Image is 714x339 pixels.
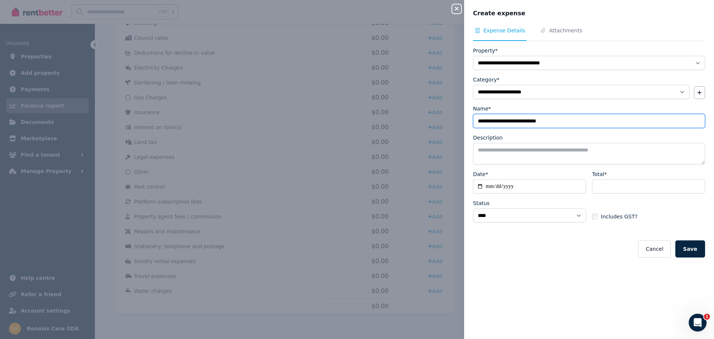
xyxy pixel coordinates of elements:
iframe: Intercom live chat [689,314,707,332]
button: Cancel [638,240,670,258]
label: Description [473,134,503,141]
span: Expense Details [483,27,525,34]
label: Status [473,199,490,207]
input: Includes GST? [592,214,598,220]
label: Total* [592,170,607,178]
label: Date* [473,170,488,178]
span: Attachments [549,27,582,34]
span: Includes GST? [601,213,637,220]
label: Name* [473,105,491,112]
span: Create expense [473,9,525,18]
label: Category* [473,76,499,83]
span: 1 [704,314,710,320]
nav: Tabs [473,27,705,41]
button: Save [675,240,705,258]
label: Property* [473,47,498,54]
